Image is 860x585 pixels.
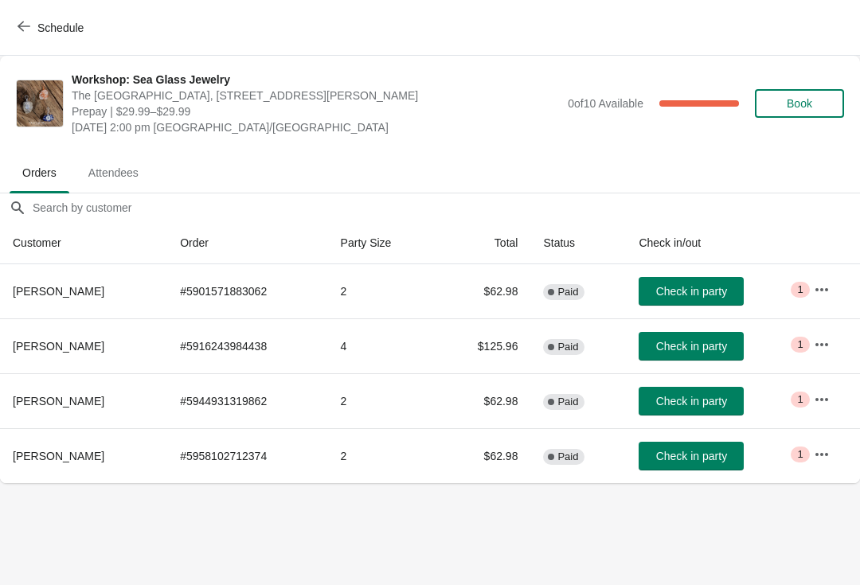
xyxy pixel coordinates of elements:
td: 2 [328,373,437,428]
span: Check in party [656,340,727,353]
td: 2 [328,428,437,483]
td: $62.98 [436,428,530,483]
span: The [GEOGRAPHIC_DATA], [STREET_ADDRESS][PERSON_NAME] [72,88,560,103]
td: 4 [328,318,437,373]
td: # 5901571883062 [167,264,327,318]
span: Prepay | $29.99–$29.99 [72,103,560,119]
button: Check in party [639,332,744,361]
button: Check in party [639,387,744,415]
span: [PERSON_NAME] [13,285,104,298]
span: Book [787,97,812,110]
span: Paid [557,286,578,298]
span: Schedule [37,21,84,34]
td: 2 [328,264,437,318]
span: [PERSON_NAME] [13,395,104,408]
span: Orders [10,158,69,187]
button: Book [755,89,844,118]
span: Workshop: Sea Glass Jewelry [72,72,560,88]
span: Check in party [656,450,727,462]
input: Search by customer [32,193,860,222]
span: 1 [797,393,803,406]
span: Paid [557,450,578,463]
span: Paid [557,341,578,353]
span: 1 [797,283,803,296]
span: 0 of 10 Available [568,97,643,110]
span: 1 [797,338,803,351]
span: Check in party [656,395,727,408]
button: Check in party [639,442,744,470]
td: $125.96 [436,318,530,373]
span: Paid [557,396,578,408]
span: 1 [797,448,803,461]
th: Total [436,222,530,264]
span: [DATE] 2:00 pm [GEOGRAPHIC_DATA]/[GEOGRAPHIC_DATA] [72,119,560,135]
td: # 5944931319862 [167,373,327,428]
img: Workshop: Sea Glass Jewelry [17,80,63,127]
th: Party Size [328,222,437,264]
button: Check in party [639,277,744,306]
span: [PERSON_NAME] [13,340,104,353]
td: $62.98 [436,373,530,428]
span: [PERSON_NAME] [13,450,104,462]
td: # 5916243984438 [167,318,327,373]
td: $62.98 [436,264,530,318]
th: Check in/out [626,222,800,264]
button: Schedule [8,14,96,42]
span: Check in party [656,285,727,298]
th: Status [530,222,626,264]
span: Attendees [76,158,151,187]
td: # 5958102712374 [167,428,327,483]
th: Order [167,222,327,264]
